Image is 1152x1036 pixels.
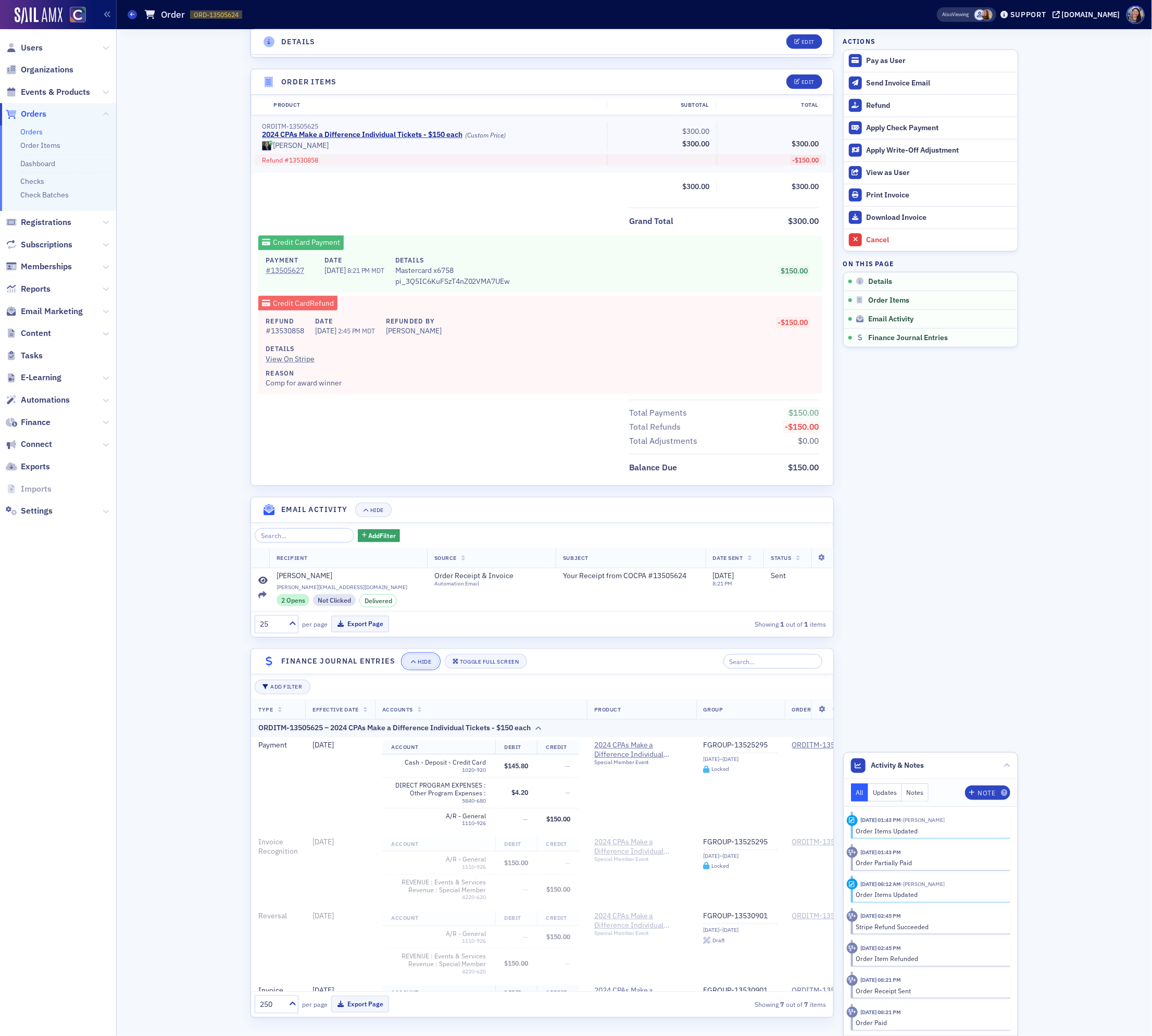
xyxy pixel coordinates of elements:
[1053,11,1124,18] button: [DOMAIN_NAME]
[844,229,1018,251] button: Cancel
[359,594,397,607] div: Delivered
[594,741,689,759] a: 2024 CPAs Make a Difference Individual Tickets - $150 each
[386,326,442,336] div: [PERSON_NAME]
[546,932,570,941] span: $150.00
[965,785,1010,800] button: Note
[594,706,621,713] span: Product
[723,654,823,669] input: Search…
[563,571,686,581] span: Your Receipt from COCPA #13505624
[20,141,60,150] a: Order Items
[792,912,856,921] div: ORDITM-13505625
[391,758,486,766] span: Cash - Deposit - Credit Card
[546,815,570,823] span: $150.00
[868,296,909,305] span: Order Items
[312,985,334,995] span: [DATE]
[682,182,709,191] span: $300.00
[312,911,334,920] span: [DATE]
[20,177,44,186] a: Checks
[382,740,495,755] th: Account
[565,762,570,770] span: —
[860,976,901,983] time: 10/1/2024 08:21 PM
[6,64,73,76] a: Organizations
[856,986,1003,995] div: Order Receipt Sent
[792,838,856,847] a: ORDITM-13505625
[629,407,687,419] div: Total Payments
[21,261,72,272] span: Memberships
[792,741,856,750] a: ORDITM-13505625
[978,790,996,796] div: Note
[704,741,778,750] a: FGROUP-13525295
[594,986,689,1004] a: 2024 CPAs Make a Difference Individual Tickets - $150 each
[6,439,52,450] a: Connect
[277,584,420,591] span: [PERSON_NAME][EMAIL_ADDRESS][DOMAIN_NAME]
[716,101,825,109] div: Total
[445,654,527,669] button: Toggle Full Screen
[418,659,431,665] div: Hide
[788,462,819,472] span: $150.00
[495,837,537,852] th: Debit
[563,554,588,561] span: Subject
[537,837,579,852] th: Credit
[395,265,510,276] span: Mastercard x6758
[504,959,528,967] span: $150.00
[788,216,819,226] span: $300.00
[255,680,310,694] button: Add Filter
[6,328,51,339] a: Content
[21,439,52,450] span: Connect
[434,571,529,581] span: Order Receipt & Invoice
[161,8,185,21] h1: Order
[537,740,579,755] th: Credit
[324,266,347,275] span: [DATE]
[867,168,1012,178] div: View as User
[711,863,729,869] div: Locked
[262,141,329,151] a: [PERSON_NAME]
[778,318,808,327] span: -$150.00
[21,306,83,317] span: Email Marketing
[20,190,69,199] a: Check Batches
[867,191,1012,200] div: Print Invoice
[856,890,1003,899] div: Order Items Updated
[6,417,51,428] a: Finance
[355,503,392,517] button: Hide
[712,938,725,943] div: Draft
[860,912,901,919] time: 10/30/2024 02:45 PM
[868,315,913,324] span: Email Activity
[792,986,856,995] a: ORDITM-13505625
[867,123,1012,133] div: Apply Check Payment
[537,985,579,1000] th: Credit
[277,571,420,581] a: [PERSON_NAME]
[785,421,819,432] span: -$150.00
[281,656,395,667] h4: Finance Journal Entries
[779,619,786,629] strong: 1
[21,394,70,406] span: Automations
[277,571,332,581] div: [PERSON_NAME]
[391,952,486,968] span: REVENUE : Events & Services Revenue : Special Member Events
[302,1000,328,1009] label: per page
[495,911,537,926] th: Debit
[704,838,778,847] a: FGROUP-13525295
[312,706,358,713] span: Effective Date
[258,740,287,750] span: Payment
[802,39,815,45] div: Edit
[713,554,743,561] span: Date Sent
[704,706,723,713] span: Group
[643,1000,827,1009] div: Showing out of items
[6,261,72,272] a: Memberships
[792,156,819,164] span: -$150.00
[711,766,729,772] div: Locked
[266,101,607,109] div: Product
[315,326,338,335] span: [DATE]
[21,283,51,295] span: Reports
[391,878,486,894] span: REVENUE : Events & Services Revenue : Special Member Events
[434,571,539,588] a: Order Receipt & InvoiceAutomation Email
[370,266,384,274] span: MDT
[15,7,62,24] a: SailAMX
[21,417,51,428] span: Finance
[358,529,400,542] button: AddFilter
[266,368,808,389] div: Comp for award winner
[395,255,510,286] div: pi_3Q5IC6KuFSzT4nZ02VMA7UEw
[313,594,356,606] div: Not Clicked
[682,139,709,148] span: $300.00
[856,826,1003,835] div: Order Items Updated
